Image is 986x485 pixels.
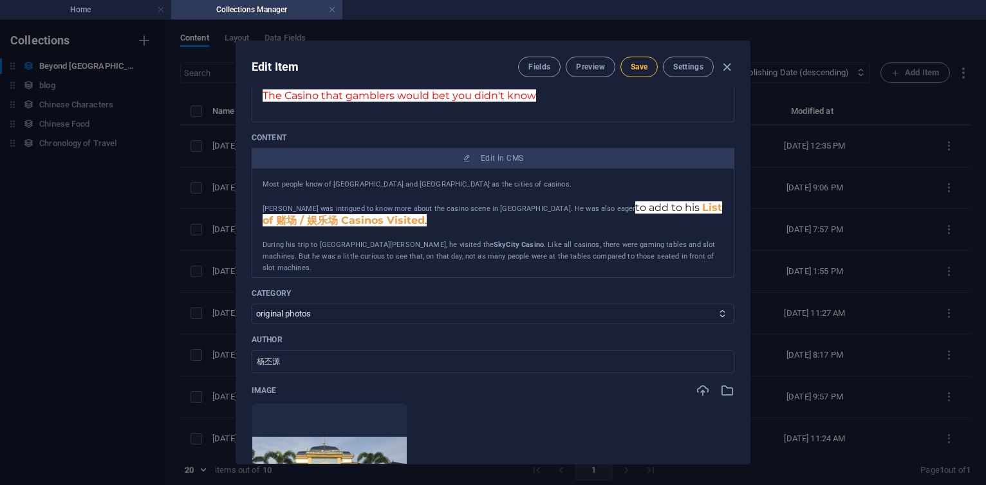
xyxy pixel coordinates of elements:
button: Edit in CMS [252,148,734,169]
p: During his trip to [GEOGRAPHIC_DATA][PERSON_NAME], he visited the . Like all casinos, there were ... [263,239,723,274]
span: Settings [673,62,703,72]
span: Fields [528,62,550,72]
p: Category [252,288,734,298]
span: . [425,214,427,226]
button: Fields [518,57,561,77]
p: Most people know of [GEOGRAPHIC_DATA] and [GEOGRAPHIC_DATA] as the cities of casinos. [263,179,723,190]
span: Save [631,62,647,72]
h2: Edit Item [252,59,299,75]
p: Content [252,133,734,143]
p: Author [252,334,734,345]
strong: SkyCity Casino [494,241,544,249]
span: to add to his [635,201,700,214]
strong: List of 赌场 / 娱乐场 Casinos Visited [263,201,722,226]
span: Preview [576,62,604,72]
h4: Collections Manager [171,3,342,17]
span: Edit in CMS [481,153,523,163]
button: Save [620,57,658,77]
span: The Casino that gamblers would bet you didn't know [263,89,536,102]
button: Preview [566,57,615,77]
i: Select from file manager or stock photos [720,383,734,398]
a: List of 赌场 / 娱乐场 Casinos Visited. [263,201,722,226]
p: Image [252,385,277,396]
p: [PERSON_NAME] was intrigued to know more about the casino scene in [GEOGRAPHIC_DATA]. He was also... [263,202,723,228]
button: Settings [663,57,714,77]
